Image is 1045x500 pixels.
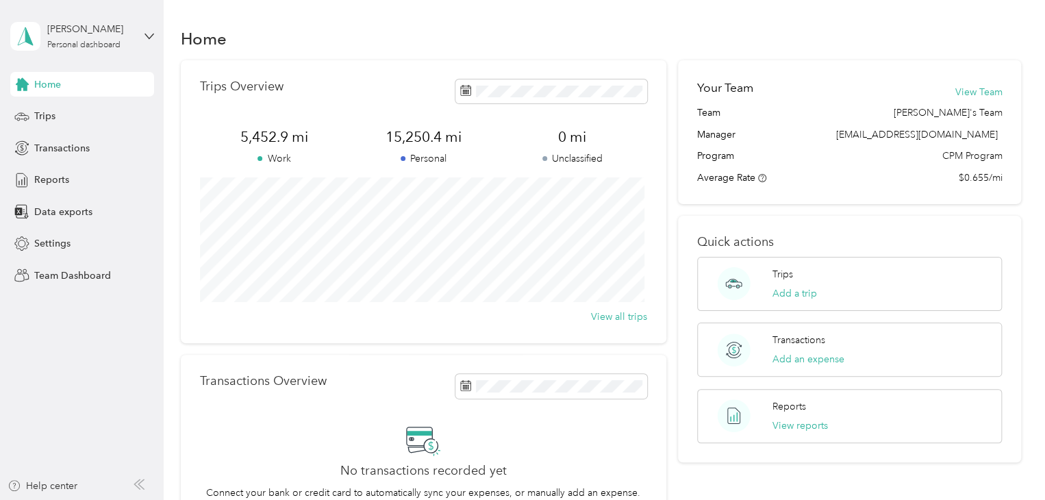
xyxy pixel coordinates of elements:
span: Reports [34,173,69,187]
span: 15,250.4 mi [349,127,498,147]
button: Help center [8,479,77,493]
span: $0.655/mi [958,171,1002,185]
p: Quick actions [697,235,1002,249]
button: Add an expense [772,352,844,366]
span: 0 mi [498,127,647,147]
p: Work [200,151,349,166]
p: Trips Overview [200,79,284,94]
button: View Team [955,85,1002,99]
p: Trips [772,267,793,282]
p: Unclassified [498,151,647,166]
span: Program [697,149,734,163]
h2: Your Team [697,79,753,97]
h2: No transactions recorded yet [340,464,507,478]
p: Reports [772,399,806,414]
h1: Home [181,32,227,46]
span: Average Rate [697,172,755,184]
span: Team [697,105,720,120]
span: Trips [34,109,55,123]
p: Personal [349,151,498,166]
span: Settings [34,236,71,251]
iframe: Everlance-gr Chat Button Frame [968,423,1045,500]
span: [PERSON_NAME]'s Team [893,105,1002,120]
p: Transactions Overview [200,374,327,388]
span: 5,452.9 mi [200,127,349,147]
p: Transactions [772,333,825,347]
div: [PERSON_NAME] [47,22,133,36]
span: Manager [697,127,735,142]
p: Connect your bank or credit card to automatically sync your expenses, or manually add an expense. [206,486,640,500]
span: Home [34,77,61,92]
button: View reports [772,418,828,433]
span: [EMAIL_ADDRESS][DOMAIN_NAME] [835,129,997,140]
span: Team Dashboard [34,268,111,283]
div: Personal dashboard [47,41,121,49]
span: Transactions [34,141,90,155]
span: CPM Program [942,149,1002,163]
button: Add a trip [772,286,817,301]
span: Data exports [34,205,92,219]
button: View all trips [591,310,647,324]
